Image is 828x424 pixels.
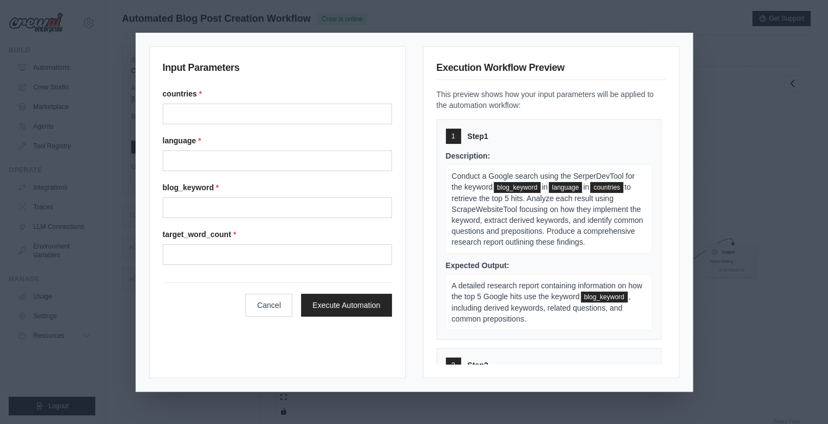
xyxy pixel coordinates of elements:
[163,182,392,193] label: blog_keyword
[452,172,635,191] span: Conduct a Google search using the SerperDevTool for the keyword
[451,132,455,141] span: 1
[451,361,455,370] span: 2
[452,183,643,246] span: to retrieve the top 5 hits. Analyze each result using ScrapeWebsiteTool focusing on how they impl...
[542,183,548,191] span: in
[452,281,642,301] span: A detailed research report containing information on how the top 5 Google hits use the keyword
[163,60,392,80] h3: Input Parameters
[468,131,488,142] span: Step 1
[163,229,392,240] label: target_word_count
[437,89,666,111] p: This preview shows how your input parameters will be applied to the automation workflow:
[163,88,392,99] label: countries
[446,152,490,160] span: Description:
[774,372,828,424] iframe: Chat Widget
[437,60,666,80] h3: Execution Workflow Preview
[163,135,392,146] label: language
[583,183,589,191] span: in
[581,292,628,302] span: blog_keyword
[301,294,392,317] button: Execute Automation
[549,182,582,193] span: language
[446,261,510,270] span: Expected Output:
[246,294,292,317] button: Cancel
[494,182,541,193] span: blog_keyword
[452,292,631,323] span: , including derived keywords, related questions, and common prepositions.
[590,182,623,193] span: countries
[468,360,488,371] span: Step 2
